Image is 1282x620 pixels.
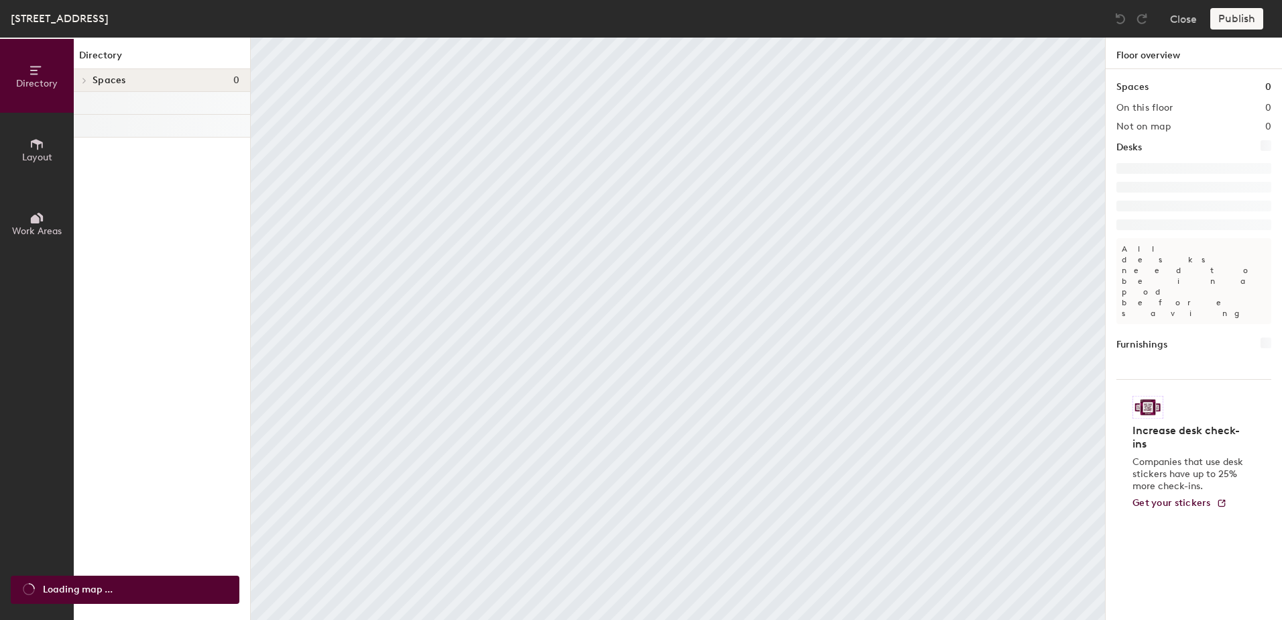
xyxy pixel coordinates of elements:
[1116,238,1271,324] p: All desks need to be in a pod before saving
[1116,140,1142,155] h1: Desks
[93,75,126,86] span: Spaces
[16,78,58,89] span: Directory
[1116,103,1173,113] h2: On this floor
[251,38,1105,620] canvas: Map
[1265,80,1271,95] h1: 0
[1135,12,1149,25] img: Redo
[1132,498,1227,509] a: Get your stickers
[74,48,250,69] h1: Directory
[1116,338,1167,352] h1: Furnishings
[233,75,239,86] span: 0
[1132,497,1211,509] span: Get your stickers
[1265,121,1271,132] h2: 0
[1132,456,1247,493] p: Companies that use desk stickers have up to 25% more check-ins.
[1170,8,1197,30] button: Close
[12,225,62,237] span: Work Areas
[43,582,113,597] span: Loading map ...
[1265,103,1271,113] h2: 0
[1132,396,1163,419] img: Sticker logo
[1116,80,1149,95] h1: Spaces
[11,10,109,27] div: [STREET_ADDRESS]
[1116,121,1171,132] h2: Not on map
[22,152,52,163] span: Layout
[1132,424,1247,451] h4: Increase desk check-ins
[1114,12,1127,25] img: Undo
[1106,38,1282,69] h1: Floor overview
